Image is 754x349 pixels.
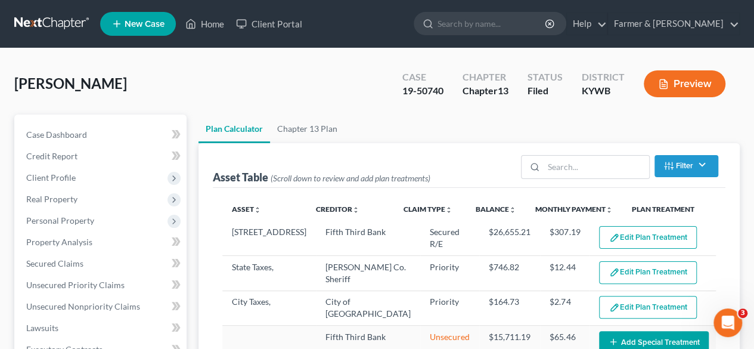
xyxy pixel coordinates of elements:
[479,256,540,291] td: $746.82
[402,70,443,84] div: Case
[582,84,625,98] div: KYWB
[198,115,270,143] a: Plan Calculator
[17,296,187,317] a: Unsecured Nonpriority Claims
[644,70,725,97] button: Preview
[26,172,76,183] span: Client Profile
[622,197,716,221] th: Plan Treatment
[254,206,261,214] i: unfold_more
[232,205,261,214] a: Assetunfold_more
[567,13,607,35] a: Help
[26,237,92,247] span: Property Analysis
[713,308,742,337] iframe: Intercom live chat
[528,70,563,84] div: Status
[26,301,140,311] span: Unsecured Nonpriority Claims
[498,85,508,96] span: 13
[352,206,359,214] i: unfold_more
[213,170,430,184] div: Asset Table
[230,13,308,35] a: Client Portal
[17,317,187,339] a: Lawsuits
[402,84,443,98] div: 19-50740
[315,205,359,214] a: Creditorunfold_more
[445,206,452,214] i: unfold_more
[316,221,420,256] td: Fifth Third Bank
[582,70,625,84] div: District
[222,291,316,325] td: City Taxes,
[606,206,613,214] i: unfold_more
[316,291,420,325] td: City of [GEOGRAPHIC_DATA]
[540,221,589,256] td: $307.19
[316,256,420,291] td: [PERSON_NAME] Co. Sheriff
[17,253,187,274] a: Secured Claims
[608,13,739,35] a: Farmer & [PERSON_NAME]
[528,84,563,98] div: Filed
[125,20,165,29] span: New Case
[476,205,516,214] a: Balanceunfold_more
[599,296,697,319] button: Edit Plan Treatment
[535,205,613,214] a: Monthly Paymentunfold_more
[540,291,589,325] td: $2.74
[17,274,187,296] a: Unsecured Priority Claims
[222,221,316,256] td: [STREET_ADDRESS]
[222,256,316,291] td: State Taxes,
[599,261,697,284] button: Edit Plan Treatment
[17,231,187,253] a: Property Analysis
[509,206,516,214] i: unfold_more
[179,13,230,35] a: Home
[463,84,508,98] div: Chapter
[420,221,479,256] td: Secured R/E
[404,205,452,214] a: Claim Typeunfold_more
[738,308,747,318] span: 3
[654,155,718,177] button: Filter
[463,70,508,84] div: Chapter
[437,13,547,35] input: Search by name...
[17,146,187,167] a: Credit Report
[609,233,619,243] img: edit-pencil-c1479a1de80d8dea1e2430c2f745a3c6a07e9d7aa2eeffe225670001d78357a8.svg
[609,302,619,313] img: edit-pencil-c1479a1de80d8dea1e2430c2f745a3c6a07e9d7aa2eeffe225670001d78357a8.svg
[26,129,87,140] span: Case Dashboard
[599,226,697,249] button: Edit Plan Treatment
[544,156,649,178] input: Search...
[26,258,83,268] span: Secured Claims
[26,323,58,333] span: Lawsuits
[17,124,187,146] a: Case Dashboard
[479,221,540,256] td: $26,655.21
[26,151,77,161] span: Credit Report
[26,215,94,226] span: Personal Property
[271,173,430,183] span: (Scroll down to review and add plan treatments)
[26,280,125,290] span: Unsecured Priority Claims
[420,256,479,291] td: Priority
[540,256,589,291] td: $12.44
[479,291,540,325] td: $164.73
[270,115,345,143] a: Chapter 13 Plan
[420,291,479,325] td: Priority
[14,75,127,92] span: [PERSON_NAME]
[609,267,619,277] img: edit-pencil-c1479a1de80d8dea1e2430c2f745a3c6a07e9d7aa2eeffe225670001d78357a8.svg
[26,194,77,204] span: Real Property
